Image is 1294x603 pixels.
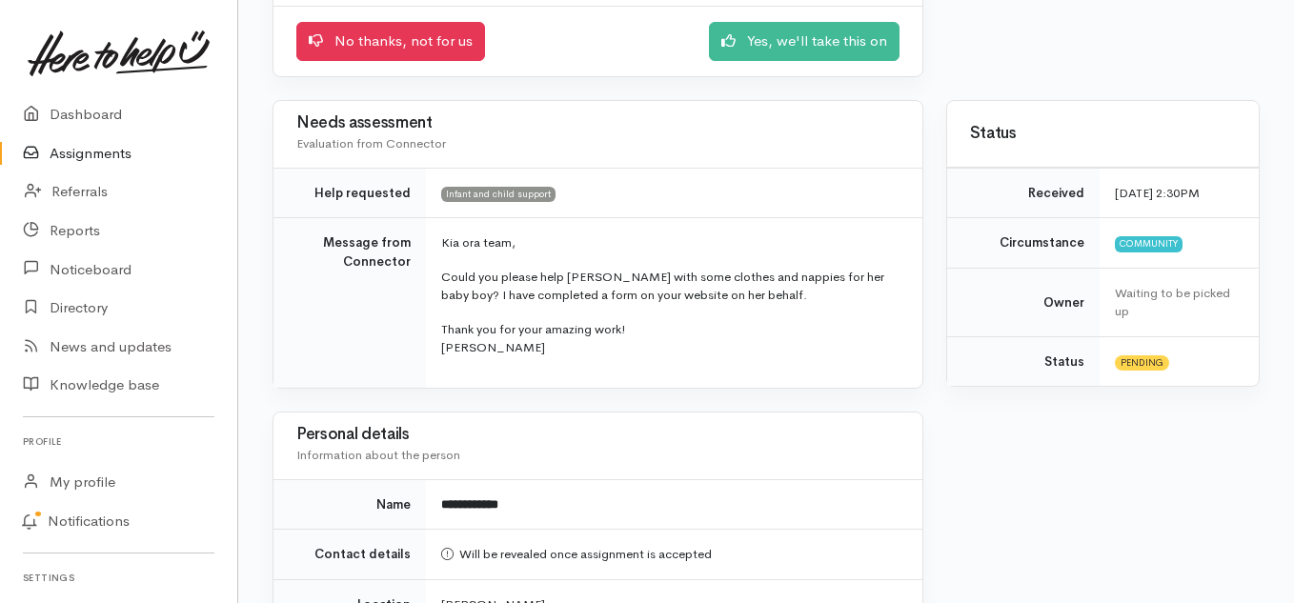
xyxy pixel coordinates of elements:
td: Message from Connector [273,218,426,388]
h3: Needs assessment [296,114,900,132]
a: Yes, we'll take this on [709,22,900,61]
p: Could you please help [PERSON_NAME] with some clothes and nappies for her baby boy? I have comple... [441,268,900,305]
span: Pending [1115,355,1169,371]
p: Thank you for your amazing work! [PERSON_NAME] [441,320,900,357]
time: [DATE] 2:30PM [1115,185,1200,201]
td: Will be revealed once assignment is accepted [426,530,922,580]
h3: Personal details [296,426,900,444]
span: Evaluation from Connector [296,135,446,151]
span: Information about the person [296,447,460,463]
h3: Status [970,125,1236,143]
h6: Profile [23,429,214,454]
h6: Settings [23,565,214,591]
div: Waiting to be picked up [1115,284,1236,321]
td: Name [273,479,426,530]
a: No thanks, not for us [296,22,485,61]
td: Status [947,336,1100,386]
td: Received [947,168,1100,218]
td: Help requested [273,168,426,218]
td: Contact details [273,530,426,580]
td: Owner [947,268,1100,336]
td: Circumstance [947,218,1100,269]
span: Community [1115,236,1183,251]
span: Infant and child support [441,187,556,202]
p: Kia ora team, [441,233,900,252]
